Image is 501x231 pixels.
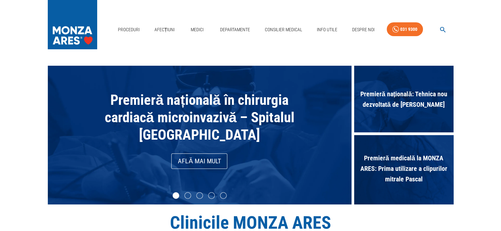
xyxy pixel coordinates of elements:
a: Departamente [217,23,253,36]
li: slide item 3 [196,192,203,199]
a: 031 9300 [387,22,423,36]
li: slide item 4 [208,192,215,199]
div: Premieră medicală la MONZA ARES: Prima utilizare a clipurilor mitrale Pascal [354,135,454,204]
li: slide item 2 [184,192,191,199]
a: Info Utile [314,23,340,36]
a: Proceduri [115,23,142,36]
span: Premieră medicală la MONZA ARES: Prima utilizare a clipurilor mitrale Pascal [354,150,454,188]
a: Consilier Medical [262,23,305,36]
li: slide item 1 [173,192,179,199]
a: Medici [187,23,208,36]
span: Premieră națională în chirurgia cardiacă microinvazivă – Spitalul [GEOGRAPHIC_DATA] [105,92,294,143]
a: Afecțiuni [152,23,178,36]
div: Premieră națională: Tehnica nou dezvoltată de [PERSON_NAME] [354,66,454,135]
span: Premieră națională: Tehnica nou dezvoltată de [PERSON_NAME] [354,85,454,113]
div: 031 9300 [400,25,417,34]
li: slide item 5 [220,192,227,199]
a: Află mai mult [171,153,227,169]
a: Despre Noi [349,23,377,36]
